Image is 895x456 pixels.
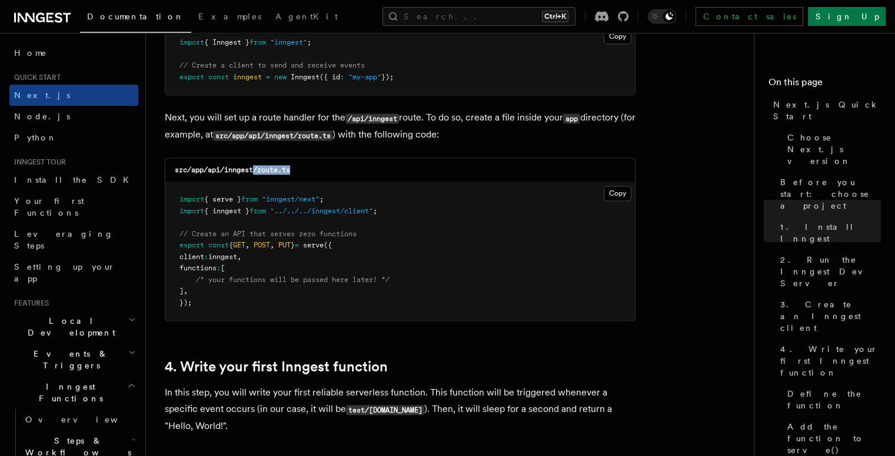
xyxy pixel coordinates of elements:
span: { inngest } [204,207,249,215]
span: 1. Install Inngest [780,221,881,244]
button: Copy [604,29,631,44]
span: Define the function [787,388,881,411]
span: } [291,241,295,249]
span: Install the SDK [14,175,136,185]
a: Next.js [9,85,138,106]
span: Local Development [9,315,128,338]
a: Node.js [9,106,138,127]
span: import [179,207,204,215]
button: Local Development [9,310,138,343]
span: [ [221,264,225,272]
p: In this step, you will write your first reliable serverless function. This function will be trigg... [165,384,636,434]
span: : [340,73,344,81]
p: Next, you will set up a route handler for the route. To do so, create a file inside your director... [165,109,636,143]
span: Events & Triggers [9,348,128,371]
span: "inngest/next" [262,195,320,203]
span: Inngest tour [9,157,66,167]
span: inngest [233,73,262,81]
button: Inngest Functions [9,376,138,409]
a: 1. Install Inngest [776,216,881,249]
span: const [208,241,229,249]
span: Overview [25,415,147,424]
span: Home [14,47,47,59]
button: Events & Triggers [9,343,138,376]
span: Choose Next.js version [787,132,881,167]
code: src/app/api/inngest/route.ts [213,130,332,140]
a: Examples [191,4,268,32]
a: Leveraging Steps [9,223,138,256]
span: PUT [278,241,291,249]
span: Before you start: choose a project [780,176,881,212]
span: Python [14,133,57,142]
span: 4. Write your first Inngest function [780,343,881,378]
span: 3. Create an Inngest client [780,299,881,334]
span: serve [303,241,324,249]
span: AgentKit [275,12,338,21]
a: Define the function [783,383,881,416]
span: Quick start [9,73,61,82]
span: Setting up your app [14,262,115,283]
span: { serve } [204,195,241,203]
span: "inngest" [270,38,307,46]
span: inngest [208,253,237,261]
span: , [184,287,188,295]
span: }); [179,299,192,307]
a: Install the SDK [9,169,138,190]
span: Next.js Quick Start [773,99,881,122]
span: export [179,241,204,249]
span: from [249,38,266,46]
button: Copy [604,186,631,201]
span: ({ id [320,73,340,81]
span: , [245,241,249,249]
span: Inngest Functions [9,381,127,404]
span: Examples [198,12,261,21]
a: Home [9,42,138,63]
h4: On this page [768,75,881,94]
span: "../../../inngest/client" [270,207,373,215]
span: import [179,38,204,46]
span: ; [307,38,311,46]
span: "my-app" [348,73,381,81]
span: // Create an API that serves zero functions [179,230,357,238]
span: Leveraging Steps [14,229,114,250]
span: 2. Run the Inngest Dev Server [780,254,881,289]
a: 4. Write your first Inngest function [776,338,881,383]
span: : [204,253,208,261]
code: src/app/api/inngest/route.ts [175,166,290,174]
span: , [237,253,241,261]
span: // Create a client to send and receive events [179,61,365,69]
span: Documentation [87,12,184,21]
span: client [179,253,204,261]
span: }); [381,73,394,81]
span: Your first Functions [14,196,84,217]
a: Sign Up [808,7,886,26]
span: from [241,195,258,203]
code: /api/inngest [345,113,399,123]
span: : [217,264,221,272]
a: Python [9,127,138,148]
span: Inngest [291,73,320,81]
span: { [229,241,233,249]
code: app [563,113,580,123]
a: Choose Next.js version [783,127,881,172]
a: Overview [21,409,138,430]
a: Setting up your app [9,256,138,289]
span: { Inngest } [204,38,249,46]
a: 4. Write your first Inngest function [165,358,388,375]
span: POST [254,241,270,249]
a: Documentation [80,4,191,33]
a: AgentKit [268,4,345,32]
span: = [295,241,299,249]
span: export [179,73,204,81]
span: from [249,207,266,215]
span: Features [9,299,49,308]
span: import [179,195,204,203]
span: ({ [324,241,332,249]
a: Next.js Quick Start [768,94,881,127]
span: Node.js [14,112,70,121]
span: const [208,73,229,81]
span: functions [179,264,217,272]
a: 3. Create an Inngest client [776,294,881,338]
span: Next.js [14,90,70,100]
a: Before you start: choose a project [776,172,881,216]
